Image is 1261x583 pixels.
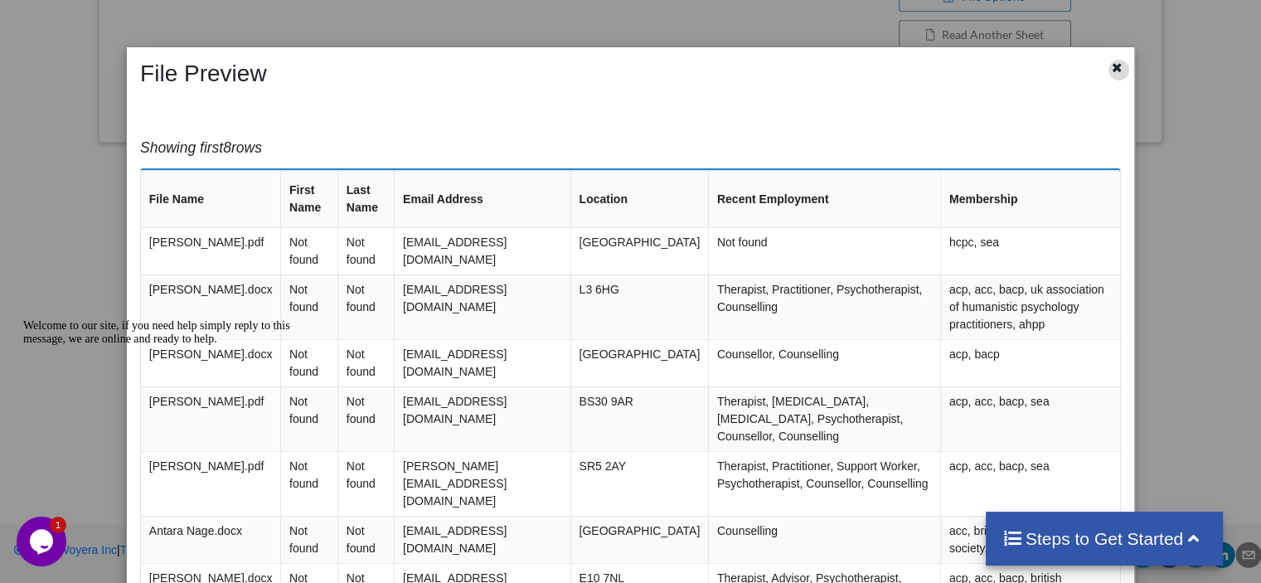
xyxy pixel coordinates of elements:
td: Therapist, [MEDICAL_DATA], [MEDICAL_DATA], Psychotherapist, Counsellor, Counselling [708,386,940,451]
td: SR5 2AY [570,451,708,516]
td: acp, bacp [940,339,1120,386]
td: Not found [337,274,394,339]
td: [PERSON_NAME].pdf [141,228,280,274]
th: Recent Employment [708,170,940,228]
td: L3 6HG [570,274,708,339]
td: acp, acc, bacp, sea [940,451,1120,516]
td: Not found [337,386,394,451]
td: acc, british psychological society, bps, sea [940,516,1120,563]
td: Not found [337,339,394,386]
td: Counselling [708,516,940,563]
th: File Name [141,170,280,228]
td: hcpc, sea [940,228,1120,274]
i: Showing first 8 rows [140,139,262,156]
th: Last Name [337,170,394,228]
td: acp, acc, bacp, sea [940,386,1120,451]
td: [EMAIL_ADDRESS][DOMAIN_NAME] [394,386,570,451]
th: First Name [280,170,337,228]
td: [EMAIL_ADDRESS][DOMAIN_NAME] [394,516,570,563]
th: Location [570,170,708,228]
td: Counsellor, Counselling [708,339,940,386]
div: Welcome to our site, if you need help simply reply to this message, we are online and ready to help. [7,7,305,33]
td: Not found [708,228,940,274]
td: [EMAIL_ADDRESS][DOMAIN_NAME] [394,274,570,339]
td: [PERSON_NAME].docx [141,274,280,339]
iframe: chat widget [17,517,70,566]
th: Membership [940,170,1120,228]
td: Not found [280,516,337,563]
td: [GEOGRAPHIC_DATA] [570,228,708,274]
span: Welcome to our site, if you need help simply reply to this message, we are online and ready to help. [7,7,274,32]
td: Not found [337,516,394,563]
td: Not found [280,274,337,339]
td: [GEOGRAPHIC_DATA] [570,516,708,563]
td: [GEOGRAPHIC_DATA] [570,339,708,386]
td: Therapist, Practitioner, Psychotherapist, Counselling [708,274,940,339]
td: Therapist, Practitioner, Support Worker, Psychotherapist, Counsellor, Counselling [708,451,940,516]
h2: File Preview [132,60,1045,88]
td: Not found [337,228,394,274]
td: [EMAIL_ADDRESS][DOMAIN_NAME] [394,228,570,274]
td: [EMAIL_ADDRESS][DOMAIN_NAME] [394,339,570,386]
th: Email Address [394,170,570,228]
iframe: chat widget [17,313,315,508]
td: [PERSON_NAME][EMAIL_ADDRESS][DOMAIN_NAME] [394,451,570,516]
td: Antara Nage.docx [141,516,280,563]
h4: Steps to Get Started [1002,528,1207,549]
td: acp, acc, bacp, uk association of humanistic psychology practitioners, ahpp [940,274,1120,339]
td: BS30 9AR [570,386,708,451]
td: Not found [337,451,394,516]
td: Not found [280,228,337,274]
